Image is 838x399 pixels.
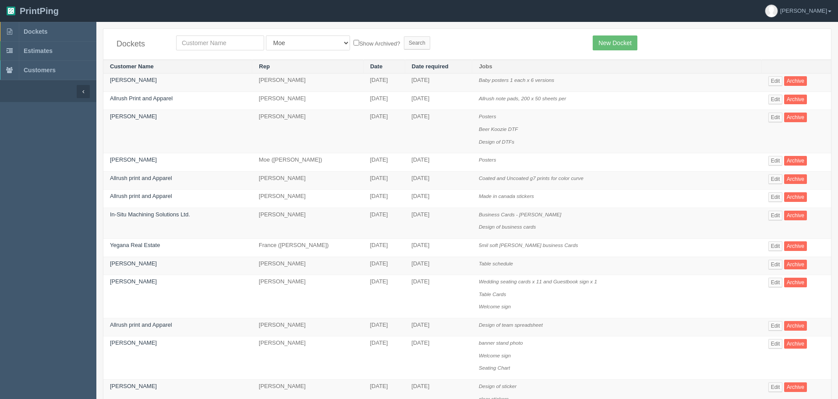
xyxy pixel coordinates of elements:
td: [DATE] [363,74,405,92]
a: Archive [784,76,807,86]
a: In-Situ Machining Solutions Ltd. [110,211,190,218]
td: [DATE] [363,153,405,172]
td: [PERSON_NAME] [252,74,364,92]
td: [PERSON_NAME] [252,190,364,208]
i: Design of business cards [479,224,536,230]
td: [DATE] [363,336,405,380]
td: [DATE] [405,153,472,172]
a: Edit [768,211,783,220]
a: Archive [784,156,807,166]
th: Jobs [472,60,762,74]
a: [PERSON_NAME] [110,383,157,389]
i: Posters [479,113,496,119]
i: Beer Koozie DTF [479,126,518,132]
i: Table schedule [479,261,513,266]
td: [PERSON_NAME] [252,208,364,238]
td: [DATE] [363,275,405,318]
td: [DATE] [405,257,472,275]
a: Archive [784,211,807,220]
h4: Dockets [117,40,163,49]
a: Allrush print and Apparel [110,193,172,199]
i: banner stand photo [479,340,523,346]
a: Edit [768,192,783,202]
a: Edit [768,339,783,349]
td: [PERSON_NAME] [252,110,364,153]
i: Seating Chart [479,365,510,371]
a: New Docket [593,35,637,50]
a: Edit [768,95,783,104]
td: [DATE] [405,336,472,380]
td: [PERSON_NAME] [252,257,364,275]
i: Table Cards [479,291,506,297]
a: Edit [768,278,783,287]
td: [PERSON_NAME] [252,171,364,190]
a: Date [370,63,382,70]
a: Edit [768,321,783,331]
a: [PERSON_NAME] [110,339,157,346]
i: Baby posters 1 each x 6 versions [479,77,554,83]
td: [DATE] [405,275,472,318]
a: [PERSON_NAME] [110,278,157,285]
a: Archive [784,174,807,184]
a: Archive [784,241,807,251]
td: [PERSON_NAME] [252,275,364,318]
a: Edit [768,156,783,166]
i: Design of DTFs [479,139,514,145]
td: [DATE] [405,208,472,238]
i: Wedding seating cards x 11 and Guestbook sign x 1 [479,279,597,284]
a: Archive [784,260,807,269]
a: Archive [784,339,807,349]
a: Allrush print and Apparel [110,175,172,181]
img: logo-3e63b451c926e2ac314895c53de4908e5d424f24456219fb08d385ab2e579770.png [7,7,15,15]
a: Archive [784,321,807,331]
input: Show Archived? [354,40,359,46]
td: France ([PERSON_NAME]) [252,238,364,257]
a: Edit [768,174,783,184]
td: [PERSON_NAME] [252,318,364,336]
a: Rep [259,63,270,70]
a: Archive [784,113,807,122]
td: [DATE] [405,110,472,153]
i: Business Cards - [PERSON_NAME] [479,212,561,217]
span: Estimates [24,47,53,54]
a: [PERSON_NAME] [110,77,157,83]
td: [DATE] [363,190,405,208]
td: [DATE] [405,74,472,92]
i: Welcome sign [479,353,511,358]
label: Show Archived? [354,38,400,48]
i: Posters [479,157,496,162]
td: [DATE] [363,171,405,190]
td: [PERSON_NAME] [252,92,364,110]
a: [PERSON_NAME] [110,260,157,267]
td: Moe ([PERSON_NAME]) [252,153,364,172]
a: Allrush print and Apparel [110,321,172,328]
img: avatar_default-7531ab5dedf162e01f1e0bb0964e6a185e93c5c22dfe317fb01d7f8cd2b1632c.jpg [765,5,778,17]
a: Edit [768,241,783,251]
a: [PERSON_NAME] [110,156,157,163]
a: Allrush Print and Apparel [110,95,173,102]
td: [DATE] [405,171,472,190]
a: Edit [768,76,783,86]
input: Customer Name [176,35,264,50]
i: Allrush note pads, 200 x 50 sheets per [479,95,566,101]
input: Search [404,36,430,49]
a: [PERSON_NAME] [110,113,157,120]
i: Design of team spreadsheet [479,322,543,328]
td: [DATE] [363,318,405,336]
td: [DATE] [363,257,405,275]
i: 5mil soft [PERSON_NAME] business Cards [479,242,578,248]
td: [DATE] [363,238,405,257]
a: Edit [768,382,783,392]
td: [DATE] [405,92,472,110]
td: [DATE] [405,238,472,257]
td: [PERSON_NAME] [252,336,364,380]
a: Archive [784,278,807,287]
a: Archive [784,95,807,104]
a: Archive [784,382,807,392]
td: [DATE] [405,318,472,336]
td: [DATE] [363,208,405,238]
td: [DATE] [405,190,472,208]
a: Yegana Real Estate [110,242,160,248]
i: Welcome sign [479,304,511,309]
a: Date required [412,63,449,70]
